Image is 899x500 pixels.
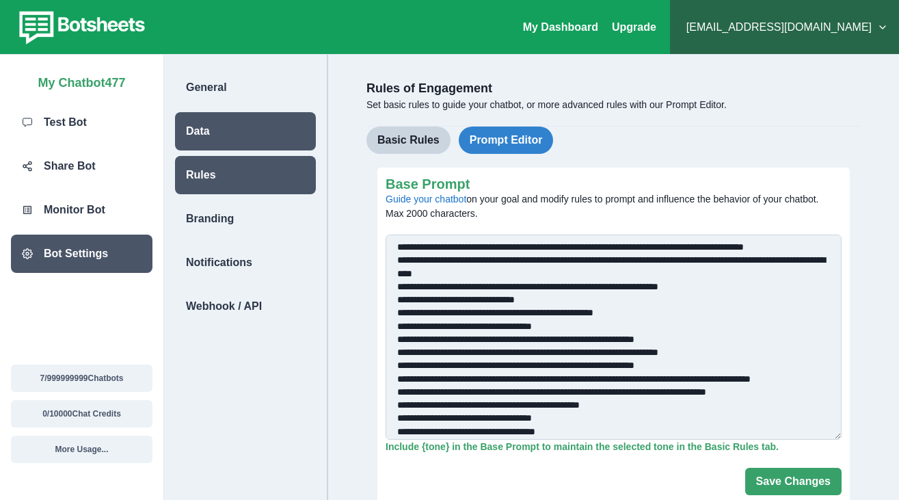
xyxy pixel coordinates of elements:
p: Bot Settings [44,246,108,262]
a: Upgrade [612,21,656,33]
p: Monitor Bot [44,202,105,218]
p: Rules [186,167,216,183]
p: Share Bot [44,158,96,174]
a: Notifications [164,244,327,282]
a: Branding [164,200,327,238]
img: botsheets-logo.png [11,8,149,47]
p: Include {tone} in the Base Prompt to maintain the selected tone in the Basic Rules tab. [386,440,842,454]
button: 7/999999999Chatbots [11,365,152,392]
a: General [164,68,327,107]
p: Branding [186,211,234,227]
p: on your goal and modify rules to prompt and influence the behavior of your chatbot. Max 2000 char... [386,192,833,221]
button: [EMAIL_ADDRESS][DOMAIN_NAME] [681,14,888,41]
p: Rules of Engagement [366,79,861,98]
p: General [186,79,227,96]
h2: Base Prompt [386,176,833,192]
p: My Chatbot477 [38,68,125,92]
p: Notifications [186,254,252,271]
button: More Usage... [11,436,152,463]
p: Webhook / API [186,298,262,315]
p: Data [186,123,210,140]
a: My Dashboard [523,21,598,33]
a: Guide your chatbot [386,194,466,205]
button: Prompt Editor [459,127,554,154]
p: Test Bot [44,114,87,131]
button: Save Changes [745,468,842,495]
a: Rules [164,156,327,194]
button: 0/10000Chat Credits [11,400,152,427]
button: Basic Rules [366,127,451,154]
a: Data [164,112,327,150]
p: Set basic rules to guide your chatbot, or more advanced rules with our Prompt Editor. [366,98,861,112]
a: Webhook / API [164,287,327,326]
